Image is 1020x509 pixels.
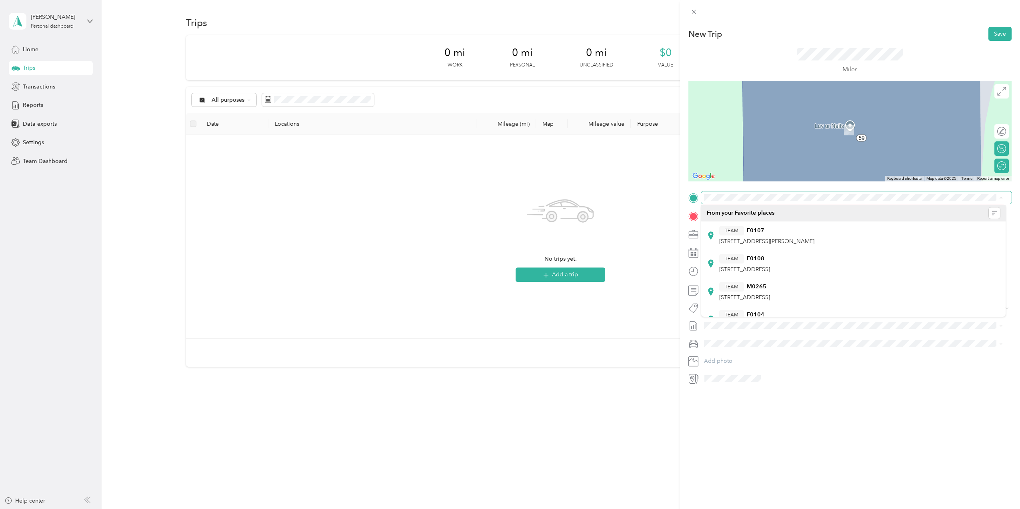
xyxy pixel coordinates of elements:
[719,266,770,273] span: [STREET_ADDRESS]
[719,238,814,245] span: [STREET_ADDRESS][PERSON_NAME]
[701,356,1012,367] button: Add photo
[688,28,722,40] p: New Trip
[975,464,1020,509] iframe: Everlance-gr Chat Button Frame
[719,254,744,264] button: TEAM
[887,176,922,181] button: Keyboard shortcuts
[707,209,774,217] span: From your Favorite places
[725,255,738,262] span: TEAM
[725,227,738,234] span: TEAM
[747,227,764,234] strong: F0107
[961,176,972,181] a: Terms (opens in new tab)
[719,294,770,301] span: [STREET_ADDRESS]
[719,226,744,236] button: TEAM
[747,255,764,262] strong: F0108
[719,282,744,292] button: TEAM
[725,311,738,318] span: TEAM
[747,311,764,318] strong: F0104
[719,310,744,320] button: TEAM
[977,176,1009,181] a: Report a map error
[988,27,1012,41] button: Save
[725,283,738,290] span: TEAM
[690,171,717,181] a: Open this area in Google Maps (opens a new window)
[842,64,858,74] p: Miles
[926,176,956,181] span: Map data ©2025
[690,171,717,181] img: Google
[747,283,766,290] strong: M0265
